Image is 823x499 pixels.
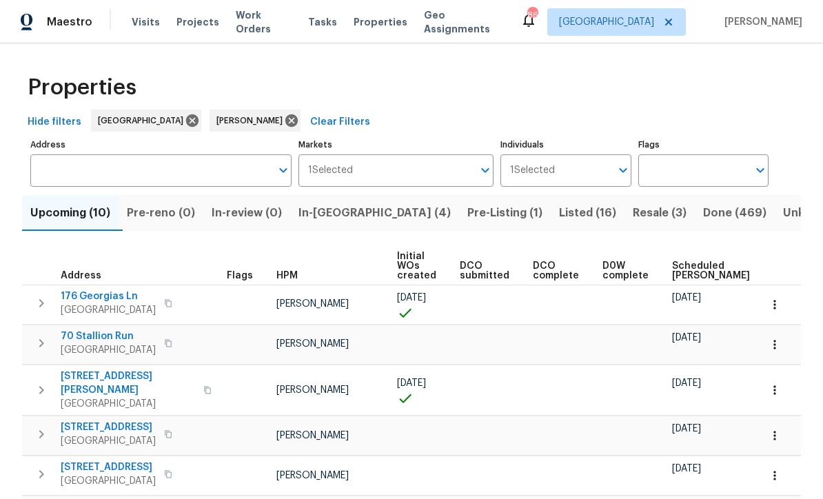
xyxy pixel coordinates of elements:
span: Geo Assignments [424,8,504,36]
span: Hide filters [28,114,81,131]
span: Tasks [308,17,337,27]
span: DCO complete [533,261,579,281]
span: Pre-Listing (1) [467,203,542,223]
span: [GEOGRAPHIC_DATA] [61,397,195,411]
span: [PERSON_NAME] [216,114,288,128]
span: 176 Georgias Ln [61,289,156,303]
span: [DATE] [672,378,701,388]
div: [PERSON_NAME] [210,110,301,132]
span: Resale (3) [633,203,687,223]
span: [GEOGRAPHIC_DATA] [61,343,156,357]
span: Scheduled [PERSON_NAME] [672,261,750,281]
span: [PERSON_NAME] [276,299,349,309]
label: Individuals [500,141,631,149]
span: 70 Stallion Run [61,329,156,343]
span: Properties [28,81,136,94]
span: [DATE] [672,424,701,434]
span: [PERSON_NAME] [276,471,349,480]
span: [GEOGRAPHIC_DATA] [61,434,156,448]
span: [PERSON_NAME] [276,385,349,395]
span: Listed (16) [559,203,616,223]
span: 1 Selected [308,165,353,176]
span: Maestro [47,15,92,29]
span: Visits [132,15,160,29]
span: [PERSON_NAME] [276,431,349,440]
span: Done (469) [703,203,766,223]
span: Initial WOs created [397,252,436,281]
label: Markets [298,141,494,149]
span: DCO submitted [460,261,509,281]
span: [DATE] [672,464,701,473]
button: Open [274,161,293,180]
span: [PERSON_NAME] [719,15,802,29]
span: In-review (0) [212,203,282,223]
span: Clear Filters [310,114,370,131]
span: Pre-reno (0) [127,203,195,223]
span: [GEOGRAPHIC_DATA] [61,303,156,317]
label: Address [30,141,292,149]
span: [PERSON_NAME] [276,339,349,349]
span: [STREET_ADDRESS] [61,420,156,434]
span: 1 Selected [510,165,555,176]
span: D0W complete [602,261,649,281]
span: [GEOGRAPHIC_DATA] [61,474,156,488]
button: Open [476,161,495,180]
label: Flags [638,141,769,149]
span: [STREET_ADDRESS] [61,460,156,474]
span: Projects [176,15,219,29]
button: Clear Filters [305,110,376,135]
span: Flags [227,271,253,281]
span: [GEOGRAPHIC_DATA] [98,114,189,128]
span: Address [61,271,101,281]
span: Work Orders [236,8,292,36]
span: Properties [354,15,407,29]
button: Open [613,161,633,180]
div: [GEOGRAPHIC_DATA] [91,110,201,132]
div: 86 [527,8,537,22]
span: [DATE] [672,333,701,343]
span: [STREET_ADDRESS][PERSON_NAME] [61,369,195,397]
span: [GEOGRAPHIC_DATA] [559,15,654,29]
span: [DATE] [397,378,426,388]
button: Open [751,161,770,180]
span: Upcoming (10) [30,203,110,223]
span: [DATE] [672,293,701,303]
span: HPM [276,271,298,281]
span: In-[GEOGRAPHIC_DATA] (4) [298,203,451,223]
button: Hide filters [22,110,87,135]
span: [DATE] [397,293,426,303]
